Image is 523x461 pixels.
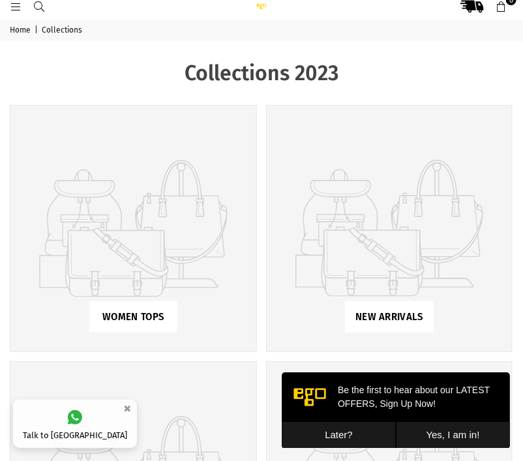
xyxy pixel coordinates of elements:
a: NEW ARRIVALS [266,105,513,352]
button: × [119,398,135,419]
img: Ego [248,3,275,9]
a: WOMEN TOPS [10,105,257,352]
span: Collections [42,25,84,36]
a: Search [27,1,51,11]
h1: Collections 2023 [10,61,513,85]
button: Yes, I am in! [114,50,228,76]
span: | [35,25,40,36]
a: Home [10,25,33,36]
h3: WOMEN TOPS [99,311,168,323]
a: Menu [4,1,27,11]
a: Talk to [GEOGRAPHIC_DATA] [13,400,137,448]
iframe: webpush-onsite [282,372,510,448]
h3: NEW ARRIVALS [355,311,423,323]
